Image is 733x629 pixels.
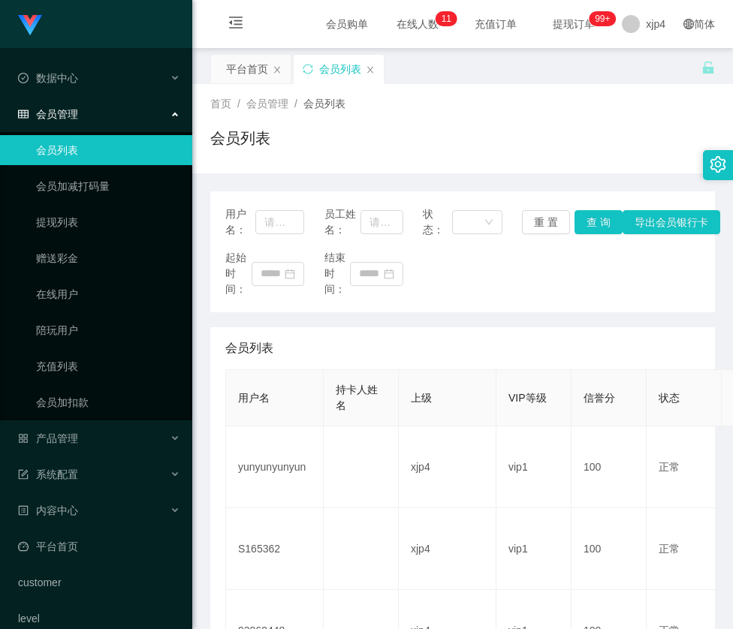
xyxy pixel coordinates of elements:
i: 图标: close [366,65,375,74]
a: 提现列表 [36,207,180,237]
i: 图标: menu-fold [210,1,261,49]
a: 会员加减打码量 [36,171,180,201]
span: 状态： [423,206,451,238]
span: / [237,98,240,110]
input: 请输入 [255,210,304,234]
span: 员工姓名： [324,206,360,238]
i: 图标: down [484,218,493,228]
td: xjp4 [399,426,496,508]
span: 产品管理 [18,432,78,444]
i: 图标: calendar [384,269,394,279]
span: 首页 [210,98,231,110]
span: 用户名 [238,392,270,404]
td: 100 [572,508,647,590]
p: 1 [442,11,447,26]
i: 图标: profile [18,505,29,516]
a: 会员列表 [36,135,180,165]
span: 结束时间： [324,250,351,297]
span: 持卡人姓名 [336,384,378,411]
span: 状态 [659,392,680,404]
span: 正常 [659,461,680,473]
a: 充值列表 [36,351,180,381]
span: / [294,98,297,110]
td: yunyunyunyun [226,426,324,508]
img: logo.9652507e.png [18,15,42,36]
td: 100 [572,426,647,508]
div: 平台首页 [226,55,268,83]
input: 请输入 [360,210,403,234]
a: customer [18,567,180,597]
td: vip1 [496,508,572,590]
span: 数据中心 [18,72,78,84]
span: 内容中心 [18,504,78,516]
button: 导出会员银行卡 [623,210,720,234]
i: 图标: setting [710,156,726,173]
span: 用户名： [225,206,255,238]
i: 图标: calendar [285,269,295,279]
span: 正常 [659,543,680,555]
span: 会员管理 [246,98,288,110]
button: 查 询 [575,210,623,234]
span: 会员管理 [18,108,78,120]
span: 信誉分 [584,392,615,404]
div: 会员列表 [319,55,361,83]
span: VIP等级 [508,392,547,404]
i: 图标: global [683,19,694,29]
i: 图标: appstore-o [18,433,29,444]
a: 会员加扣款 [36,387,180,417]
i: 图标: sync [303,64,313,74]
span: 上级 [411,392,432,404]
i: 图标: close [273,65,282,74]
td: xjp4 [399,508,496,590]
sup: 11 [436,11,457,26]
i: 图标: table [18,109,29,119]
td: vip1 [496,426,572,508]
a: 陪玩用户 [36,315,180,345]
i: 图标: check-circle-o [18,73,29,83]
sup: 189 [589,11,616,26]
td: S165362 [226,508,324,590]
i: 图标: form [18,469,29,480]
i: 图标: unlock [701,61,715,74]
span: 会员列表 [225,339,273,357]
span: 起始时间： [225,250,252,297]
span: 提现订单 [545,19,602,29]
a: 赠送彩金 [36,243,180,273]
p: 1 [446,11,451,26]
span: 充值订单 [467,19,524,29]
a: 在线用户 [36,279,180,309]
span: 会员列表 [303,98,345,110]
a: 图标: dashboard平台首页 [18,531,180,561]
span: 在线人数 [389,19,446,29]
button: 重 置 [522,210,570,234]
span: 系统配置 [18,468,78,480]
h1: 会员列表 [210,127,270,149]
